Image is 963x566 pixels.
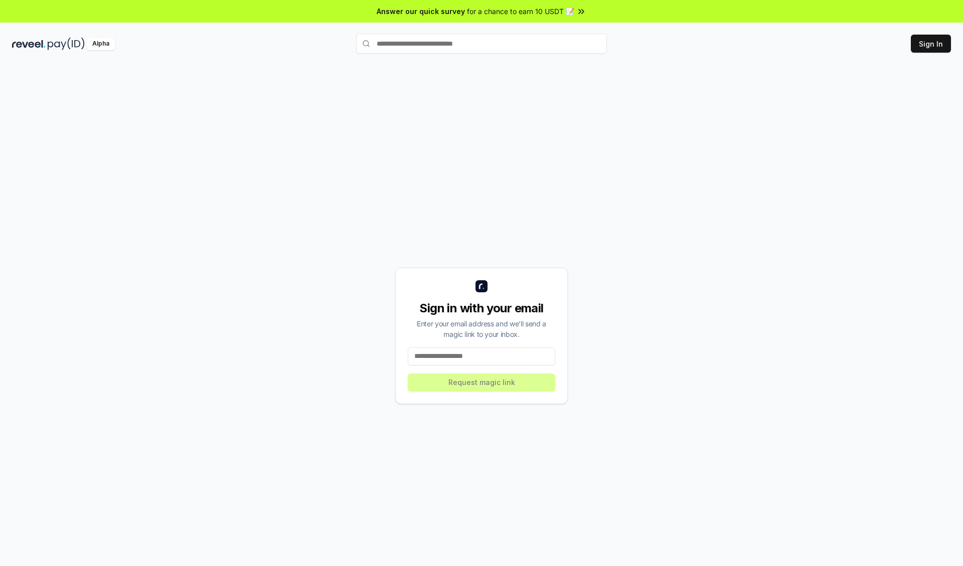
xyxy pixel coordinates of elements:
img: pay_id [48,38,85,50]
div: Enter your email address and we’ll send a magic link to your inbox. [408,318,555,339]
span: for a chance to earn 10 USDT 📝 [467,6,574,17]
img: reveel_dark [12,38,46,50]
div: Sign in with your email [408,300,555,316]
span: Answer our quick survey [377,6,465,17]
button: Sign In [911,35,951,53]
img: logo_small [475,280,488,292]
div: Alpha [87,38,115,50]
